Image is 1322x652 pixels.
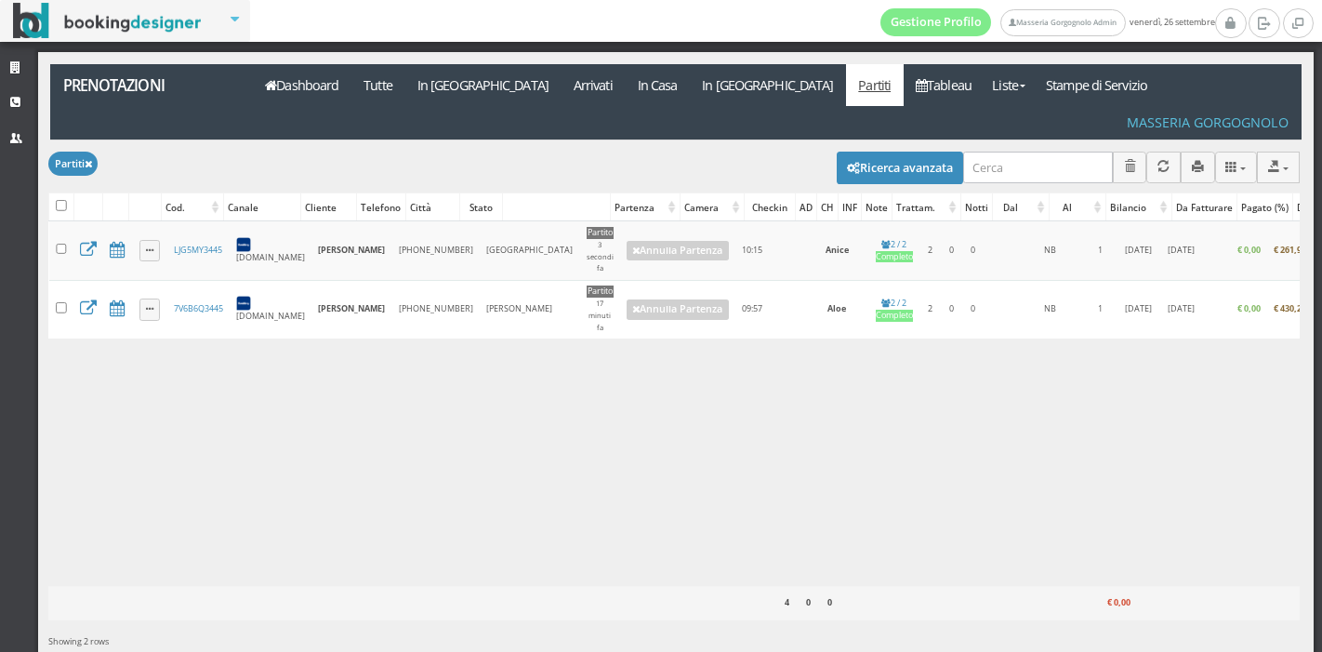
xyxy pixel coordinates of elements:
td: [DATE] [1117,280,1161,339]
a: Prenotazioni [50,64,243,106]
a: Partiti [846,64,904,106]
td: [DATE] [1161,221,1201,280]
td: [DOMAIN_NAME] [230,221,311,280]
b: Anice [826,244,849,256]
div: Partenza [611,194,680,220]
button: Export [1257,152,1300,182]
div: Canale [224,194,300,220]
td: [DATE] [1161,280,1201,339]
a: Gestione Profilo [880,8,992,36]
td: 1 [1085,221,1117,280]
div: Notti [961,194,992,220]
div: Trattam. [892,194,960,220]
a: LJG5MY3445 [174,244,222,256]
button: Partiti [48,152,98,175]
b: 4 [785,596,789,608]
td: [PHONE_NUMBER] [392,221,480,280]
td: 2 [919,221,941,280]
a: 7V6B6Q3445 [174,302,223,314]
button: Ricerca avanzata [837,152,963,183]
a: Masseria Gorgognolo Admin [1000,9,1125,36]
div: € 0,00 [1070,592,1133,616]
td: [PHONE_NUMBER] [392,280,480,339]
a: Arrivati [561,64,625,106]
div: Camera [681,194,744,220]
div: Dal [993,194,1049,220]
td: 2 [919,280,941,339]
a: Stampe di Servizio [1034,64,1160,106]
a: Dashboard [253,64,351,106]
td: 09:57 [735,280,805,339]
div: Partito [587,227,614,239]
a: In Casa [625,64,690,106]
img: BookingDesigner.com [13,3,202,39]
div: Telefono [357,194,406,220]
div: Al [1050,194,1104,220]
div: Da Fatturare [1172,194,1236,220]
div: INF [839,194,861,220]
td: [DOMAIN_NAME] [230,280,311,339]
a: Annulla Partenza [627,299,729,320]
td: [PERSON_NAME] [480,280,579,339]
b: € 261,97 [1274,244,1306,256]
a: 2 / 2Completo [876,297,913,322]
span: Showing 2 rows [48,635,109,647]
div: Completo [876,310,913,322]
td: 0 [961,221,985,280]
a: 2 / 2Completo [876,238,913,263]
b: [PERSON_NAME] [318,244,385,256]
div: Partito [587,286,614,298]
a: Tutte [351,64,405,106]
td: [GEOGRAPHIC_DATA] [480,221,579,280]
div: Cod. [162,194,223,220]
td: [DATE] [1117,221,1161,280]
img: 7STAjs-WNfZHmYllyLag4gdhmHm8JrbmzVrznejwAeLEbpu0yDt-GlJaDipzXAZBN18=w300 [236,296,251,311]
small: 17 minuti fa [588,299,611,332]
b: Aloe [827,302,846,314]
div: Pagato (%) [1237,194,1292,220]
a: Liste [984,64,1033,106]
td: 10:15 [735,221,805,280]
a: In [GEOGRAPHIC_DATA] [690,64,846,106]
img: 7STAjs-WNfZHmYllyLag4gdhmHm8JrbmzVrznejwAeLEbpu0yDt-GlJaDipzXAZBN18=w300 [236,237,251,252]
td: 1 [1085,280,1117,339]
td: NB [1016,221,1085,280]
div: Completo [876,251,913,263]
td: 0 [941,221,961,280]
div: AD [796,194,816,220]
small: 3 secondi fa [587,240,614,273]
div: Stato [460,194,502,220]
span: venerdì, 26 settembre [880,8,1215,36]
button: Aggiorna [1146,152,1181,182]
h4: Masseria Gorgognolo [1127,114,1289,130]
td: 0 [941,280,961,339]
div: Note [862,194,892,220]
b: [PERSON_NAME] [318,302,385,314]
div: Cliente [301,194,356,220]
b: € 0,00 [1237,302,1261,314]
b: € 0,00 [1237,244,1261,256]
a: Tableau [904,64,985,106]
b: 0 [827,596,832,608]
td: 0 [961,280,985,339]
div: Checkin [745,194,795,220]
div: Bilancio [1106,194,1171,220]
td: NB [1016,280,1085,339]
div: CH [817,194,838,220]
a: Annulla Partenza [627,241,729,261]
a: In [GEOGRAPHIC_DATA] [404,64,561,106]
div: Città [406,194,459,220]
input: Cerca [963,152,1113,182]
b: € 430,29 [1274,302,1306,314]
b: 0 [806,596,811,608]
